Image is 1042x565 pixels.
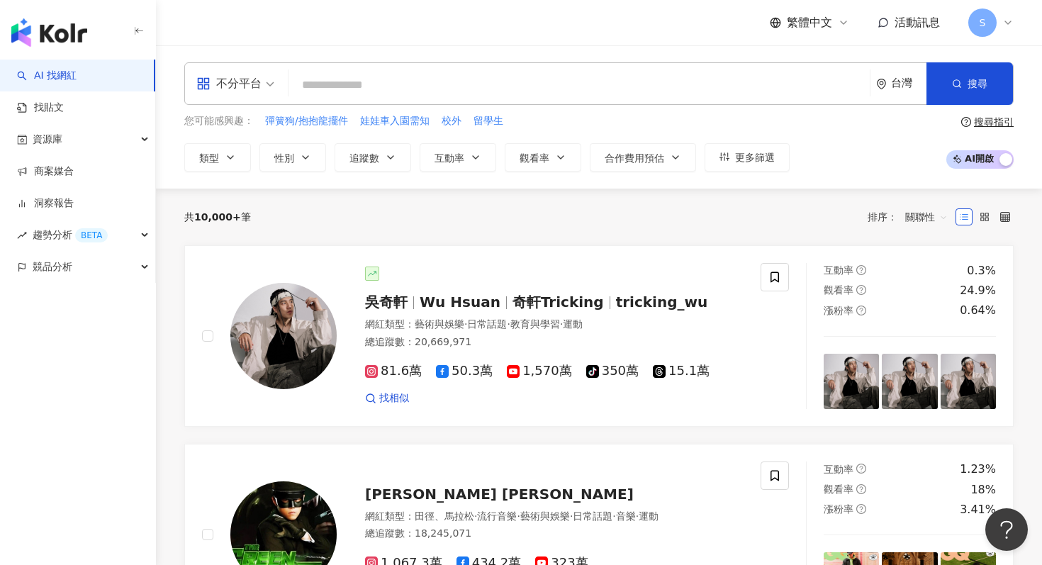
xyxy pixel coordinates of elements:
[379,391,409,405] span: 找相似
[967,263,996,279] div: 0.3%
[941,354,996,409] img: post-image
[264,113,349,129] button: 彈簧狗/抱抱龍擺件
[196,72,262,95] div: 不分平台
[441,113,462,129] button: 校外
[33,251,72,283] span: 競品分析
[184,245,1014,427] a: KOL Avatar吳奇軒Wu Hsuan奇軒Trickingtricking_wu網紅類型：藝術與娛樂·日常話題·教育與學習·運動總追蹤數：20,669,97181.6萬50.3萬1,570萬...
[968,78,987,89] span: 搜尋
[882,354,937,409] img: post-image
[442,114,461,128] span: 校外
[33,219,108,251] span: 趨勢分析
[824,305,853,316] span: 漲粉率
[512,293,604,311] span: 奇軒Tricking
[573,510,612,522] span: 日常話題
[259,143,326,172] button: 性別
[360,114,430,128] span: 娃娃車入園需知
[184,211,251,223] div: 共 筆
[560,318,563,330] span: ·
[570,510,573,522] span: ·
[856,285,866,295] span: question-circle
[586,364,639,379] span: 350萬
[420,143,496,172] button: 互動率
[265,114,348,128] span: 彈簧狗/抱抱龍擺件
[474,510,477,522] span: ·
[359,113,430,129] button: 娃娃車入園需知
[856,265,866,275] span: question-circle
[787,15,832,30] span: 繁體中文
[520,510,570,522] span: 藝術與娛樂
[17,196,74,211] a: 洞察報告
[365,486,634,503] span: [PERSON_NAME] [PERSON_NAME]
[616,510,636,522] span: 音樂
[507,318,510,330] span: ·
[960,502,996,518] div: 3.41%
[517,510,520,522] span: ·
[980,15,986,30] span: S
[970,482,996,498] div: 18%
[274,152,294,164] span: 性別
[926,62,1013,105] button: 搜尋
[477,510,517,522] span: 流行音樂
[961,117,971,127] span: question-circle
[974,116,1014,128] div: 搜尋指引
[435,152,464,164] span: 互動率
[510,318,560,330] span: 教育與學習
[17,69,77,83] a: searchAI 找網紅
[639,510,659,522] span: 運動
[856,504,866,514] span: question-circle
[17,230,27,240] span: rise
[891,77,926,89] div: 台灣
[420,293,500,311] span: Wu Hsuan
[415,510,474,522] span: 田徑、馬拉松
[17,164,74,179] a: 商案媒合
[194,211,241,223] span: 10,000+
[824,483,853,495] span: 觀看率
[199,152,219,164] span: 類型
[824,503,853,515] span: 漲粉率
[17,101,64,115] a: 找貼文
[365,293,408,311] span: 吳奇軒
[960,283,996,298] div: 24.9%
[824,284,853,296] span: 觀看率
[653,364,710,379] span: 15.1萬
[905,206,948,228] span: 關聯性
[415,318,464,330] span: 藝術與娛樂
[876,79,887,89] span: environment
[612,510,615,522] span: ·
[590,143,696,172] button: 合作費用預估
[230,283,337,389] img: KOL Avatar
[824,354,879,409] img: post-image
[856,484,866,494] span: question-circle
[735,152,775,163] span: 更多篩選
[474,114,503,128] span: 留學生
[520,152,549,164] span: 觀看率
[365,510,744,524] div: 網紅類型 ：
[33,123,62,155] span: 資源庫
[985,508,1028,551] iframe: Help Scout Beacon - Open
[184,143,251,172] button: 類型
[11,18,87,47] img: logo
[705,143,790,172] button: 更多篩選
[636,510,639,522] span: ·
[895,16,940,29] span: 活動訊息
[75,228,108,242] div: BETA
[196,77,211,91] span: appstore
[856,306,866,315] span: question-circle
[436,364,493,379] span: 50.3萬
[868,206,956,228] div: 排序：
[365,391,409,405] a: 找相似
[960,303,996,318] div: 0.64%
[824,464,853,475] span: 互動率
[473,113,504,129] button: 留學生
[960,461,996,477] div: 1.23%
[856,464,866,474] span: question-circle
[335,143,411,172] button: 追蹤數
[365,364,422,379] span: 81.6萬
[349,152,379,164] span: 追蹤數
[507,364,572,379] span: 1,570萬
[184,114,254,128] span: 您可能感興趣：
[605,152,664,164] span: 合作費用預估
[824,264,853,276] span: 互動率
[563,318,583,330] span: 運動
[505,143,581,172] button: 觀看率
